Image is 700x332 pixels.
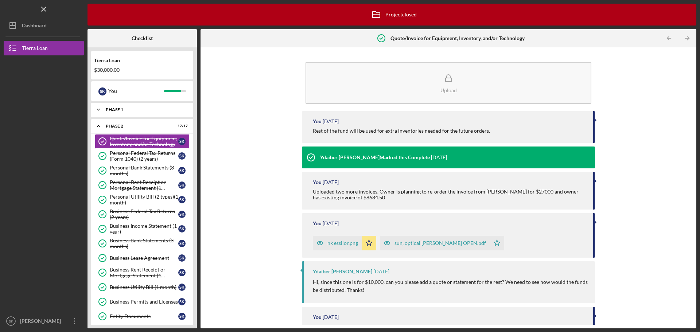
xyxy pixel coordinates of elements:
div: Tierra Loan [22,41,48,57]
a: Entity DocumentsSK [95,309,190,324]
div: S K [178,152,186,160]
a: Personal Rent Receipt or Mortgage Statement (1 month)SK [95,178,190,192]
a: Business Rent Receipt or Mortgage Statement (1 month)SK [95,265,190,280]
div: Dashboard [22,18,47,35]
div: nk essilor.png [327,240,358,246]
div: Business Lease Agreement [110,255,178,261]
a: Business Bank Statements (3 months)SK [95,236,190,251]
button: Tierra Loan [4,41,84,55]
div: Rest of the fund will be used for extra inventories needed for the future orders. [313,128,490,134]
div: Upload [440,87,457,93]
a: Business Income Statement (1 year)SK [95,222,190,236]
div: You [108,85,164,97]
div: S K [178,313,186,320]
div: S K [98,87,106,95]
div: Quote/Invoice for Equipment, Inventory, and/or Technology [110,136,178,147]
div: S K [178,269,186,276]
div: S K [178,138,186,145]
div: S K [178,181,186,189]
a: Personal Bank Statements (3 months)SK [95,163,190,178]
a: Business Utility Bill (1 month)SK [95,280,190,294]
b: Quote/Invoice for Equipment, Inventory, and/or Technology [390,35,525,41]
a: Business Permits and LicensesSK [95,294,190,309]
p: Hi, since this one is for $10,000, can you please add a quote or statement for the rest? We need ... [313,278,588,294]
div: You [313,118,322,124]
button: nk essilor.png [313,236,376,250]
div: S K [178,196,186,203]
a: Quote/Invoice for Equipment, Inventory, and/or TechnologySK [95,134,190,149]
div: Ydaiber [PERSON_NAME] [313,269,372,274]
div: S K [178,240,186,247]
div: Entity Documents [110,313,178,319]
div: Project closed [367,5,417,24]
div: Business Utility Bill (1 month) [110,284,178,290]
div: Personal Bank Statements (3 months) [110,165,178,176]
div: Personal Utility Bill (2 types)(1 month) [110,194,178,206]
time: 2024-11-14 20:26 [323,220,339,226]
text: SK [9,319,13,323]
div: [PERSON_NAME] [18,314,66,330]
time: 2024-11-14 20:37 [431,155,447,160]
div: Business Rent Receipt or Mortgage Statement (1 month) [110,267,178,278]
div: Personal Federal Tax Returns (Form 1040) (2 years) [110,150,178,162]
div: S K [178,284,186,291]
div: Tierra Loan [94,58,190,63]
div: Personal Rent Receipt or Mortgage Statement (1 month) [110,179,178,191]
div: sun, optical [PERSON_NAME] OPEN.pdf [394,240,486,246]
time: 2024-11-14 20:29 [323,179,339,185]
button: SK[PERSON_NAME] [4,314,84,328]
div: S K [178,211,186,218]
time: 2024-11-13 04:50 [323,314,339,320]
div: 17 / 17 [175,124,188,128]
div: Business Permits and Licenses [110,299,178,305]
a: Personal Utility Bill (2 types)(1 month)SK [95,192,190,207]
div: Ydaiber [PERSON_NAME] Marked this Complete [320,155,430,160]
div: S K [178,225,186,233]
div: Phase 1 [106,108,184,112]
div: Uploaded two more invoices. Owner is planning to re-order the invoice from [PERSON_NAME] for $270... [313,189,586,200]
a: Business Federal Tax Returns (2 years)SK [95,207,190,222]
button: Upload [306,62,591,104]
div: $30,000.00 [94,67,190,73]
a: Business Lease AgreementSK [95,251,190,265]
button: sun, optical [PERSON_NAME] OPEN.pdf [380,236,504,250]
button: Dashboard [4,18,84,33]
div: Business Income Statement (1 year) [110,223,178,235]
div: S K [178,298,186,305]
a: Personal Federal Tax Returns (Form 1040) (2 years)SK [95,149,190,163]
time: 2024-11-14 19:54 [373,269,389,274]
div: S K [178,167,186,174]
time: 2024-11-14 20:39 [323,118,339,124]
div: You [313,220,322,226]
div: S K [178,254,186,262]
div: Phase 2 [106,124,170,128]
div: Business Bank Statements (3 months) [110,238,178,249]
div: Business Federal Tax Returns (2 years) [110,208,178,220]
b: Checklist [132,35,153,41]
div: You [313,179,322,185]
div: You [313,314,322,320]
